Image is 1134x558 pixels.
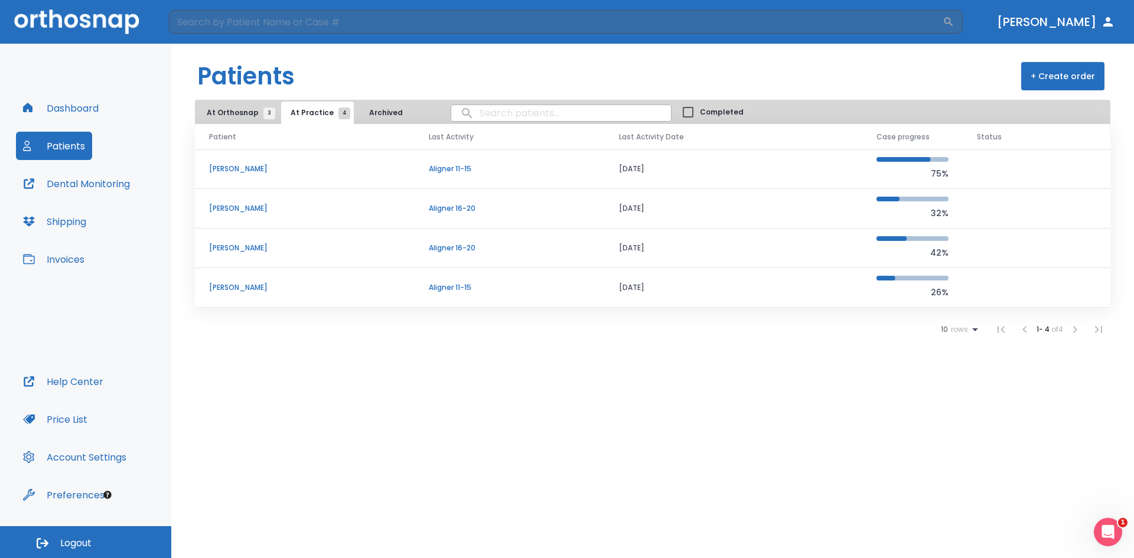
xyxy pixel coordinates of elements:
[209,203,400,214] p: [PERSON_NAME]
[209,132,236,142] span: Patient
[169,10,943,34] input: Search by Patient Name or Case #
[992,11,1120,32] button: [PERSON_NAME]
[263,107,275,119] span: 3
[948,325,968,334] span: rows
[60,537,92,550] span: Logout
[876,132,930,142] span: Case progress
[16,367,110,396] button: Help Center
[619,132,684,142] span: Last Activity Date
[16,169,137,198] button: Dental Monitoring
[16,443,133,471] button: Account Settings
[338,107,350,119] span: 4
[429,132,474,142] span: Last Activity
[197,58,295,94] h1: Patients
[876,246,949,260] p: 42%
[207,107,269,118] span: At Orthosnap
[605,149,862,189] td: [DATE]
[700,107,744,118] span: Completed
[941,325,948,334] span: 10
[451,102,671,125] input: search
[209,243,400,253] p: [PERSON_NAME]
[977,132,1002,142] span: Status
[1051,324,1063,334] span: of 4
[605,268,862,308] td: [DATE]
[876,285,949,299] p: 26%
[209,164,400,174] p: [PERSON_NAME]
[356,102,415,124] button: Archived
[16,94,106,122] button: Dashboard
[16,481,112,509] button: Preferences
[102,490,113,500] div: Tooltip anchor
[197,102,418,124] div: tabs
[291,107,344,118] span: At Practice
[16,132,92,160] button: Patients
[1118,518,1128,527] span: 1
[429,203,591,214] p: Aligner 16-20
[16,405,94,433] button: Price List
[14,9,139,34] img: Orthosnap
[429,243,591,253] p: Aligner 16-20
[429,164,591,174] p: Aligner 11-15
[209,282,400,293] p: [PERSON_NAME]
[876,167,949,181] p: 75%
[16,245,92,273] button: Invoices
[1037,324,1051,334] span: 1 - 4
[1094,518,1122,546] iframe: Intercom live chat
[429,282,591,293] p: Aligner 11-15
[16,207,93,236] button: Shipping
[876,206,949,220] p: 32%
[605,229,862,268] td: [DATE]
[1021,62,1104,90] button: + Create order
[605,189,862,229] td: [DATE]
